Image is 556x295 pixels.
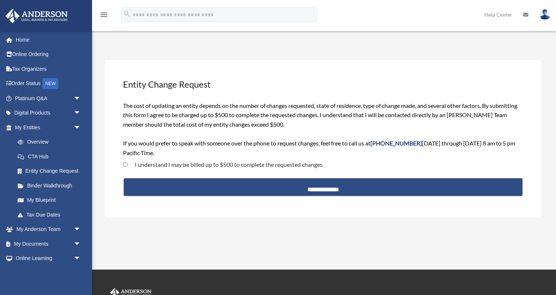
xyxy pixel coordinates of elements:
[122,77,524,91] h3: Entity Change Request
[539,9,550,20] img: User Pic
[5,106,92,120] a: Digital Productsarrow_drop_down
[5,236,92,251] a: My Documentsarrow_drop_down
[5,222,92,237] a: My Anderson Teamarrow_drop_down
[74,120,88,135] span: arrow_drop_down
[5,120,92,135] a: My Entitiesarrow_drop_down
[5,91,92,106] a: Platinum Q&Aarrow_drop_down
[74,266,88,281] span: arrow_drop_down
[123,10,131,18] i: search
[10,164,88,179] a: Entity Change Request
[5,76,92,91] a: Order StatusNEW
[370,140,422,147] span: [PHONE_NUMBER]
[127,162,322,168] label: I understand I may be billed up to $500 to complete the requested changes
[5,47,92,62] a: Online Ordering
[10,135,92,150] a: Overview
[42,78,59,89] div: NEW
[10,149,92,164] a: CTA Hub
[5,266,92,280] a: Billingarrow_drop_down
[3,9,70,23] img: Anderson Advisors Platinum Portal
[123,102,517,156] span: The cost of updating an entity depends on the number of changes requested, state of residence, ty...
[10,207,92,222] a: Tax Due Dates
[74,236,88,252] span: arrow_drop_down
[10,193,92,208] a: My Blueprint
[99,13,108,19] a: menu
[5,251,92,266] a: Online Learningarrow_drop_down
[74,251,88,266] span: arrow_drop_down
[5,32,92,47] a: Home
[5,62,92,76] a: Tax Organizers
[74,222,88,237] span: arrow_drop_down
[99,10,108,19] i: menu
[74,91,88,106] span: arrow_drop_down
[74,106,88,121] span: arrow_drop_down
[10,178,92,193] a: Binder Walkthrough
